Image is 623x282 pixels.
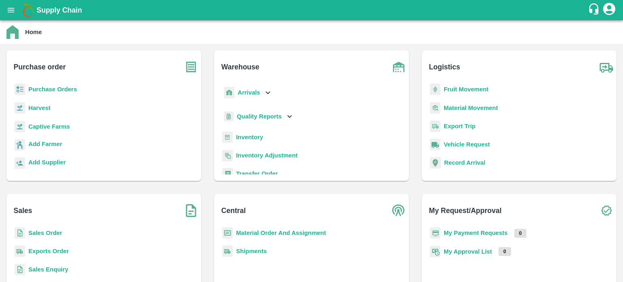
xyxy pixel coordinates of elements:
[430,245,440,258] img: approval
[222,108,294,125] div: Quality Reports
[430,84,440,95] img: fruit
[20,2,37,18] img: logo
[236,152,298,159] a: Inventory Adjustment
[28,158,66,169] a: Add Supplier
[14,205,32,216] b: Sales
[514,229,527,238] p: 0
[236,170,278,177] a: Transfer Order
[28,86,77,93] a: Purchase Orders
[15,245,25,257] img: shipments
[389,200,409,221] img: central
[222,168,233,180] img: whTransfer
[222,245,233,257] img: shipments
[430,121,440,132] img: delivery
[15,227,25,239] img: sales
[588,3,602,17] div: customer-support
[28,159,66,166] b: Add Supplier
[28,123,70,130] a: Captive Farms
[444,159,486,166] a: Record Arrival
[28,141,62,147] b: Add Farmer
[15,157,25,169] img: supplier
[596,200,617,221] img: check
[221,61,260,73] b: Warehouse
[2,1,20,19] button: open drawer
[28,266,68,273] a: Sales Enquiry
[444,141,490,148] a: Vehicle Request
[236,134,263,140] a: Inventory
[444,248,492,255] a: My Approval List
[6,25,19,39] img: home
[15,84,25,95] img: reciept
[28,230,62,236] a: Sales Order
[222,84,273,102] div: Arrivals
[602,2,617,19] div: account of current user
[25,29,42,35] b: Home
[444,105,498,111] a: Material Movement
[430,157,441,168] img: recordArrival
[430,139,440,151] img: vehicle
[181,200,201,221] img: soSales
[28,105,50,111] a: Harvest
[14,61,66,73] b: Purchase order
[222,150,233,161] img: inventory
[429,205,502,216] b: My Request/Approval
[238,89,260,96] b: Arrivals
[37,6,82,14] b: Supply Chain
[224,112,234,122] img: qualityReport
[236,248,267,254] a: Shipments
[15,139,25,151] img: farmer
[236,230,326,236] a: Material Order And Assignment
[221,205,246,216] b: Central
[444,230,508,236] a: My Payment Requests
[498,247,511,256] p: 0
[596,57,617,77] img: truck
[28,248,69,254] a: Exports Order
[222,131,233,143] img: whInventory
[224,87,234,99] img: whArrival
[15,264,25,276] img: sales
[15,102,25,114] img: harvest
[444,123,475,129] a: Export Trip
[429,61,460,73] b: Logistics
[15,121,25,133] img: harvest
[181,57,201,77] img: purchase
[444,86,489,93] a: Fruit Movement
[237,113,282,120] b: Quality Reports
[430,227,440,239] img: payment
[28,140,62,151] a: Add Farmer
[37,4,588,16] a: Supply Chain
[389,57,409,77] img: warehouse
[222,227,233,239] img: centralMaterial
[430,102,440,114] img: material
